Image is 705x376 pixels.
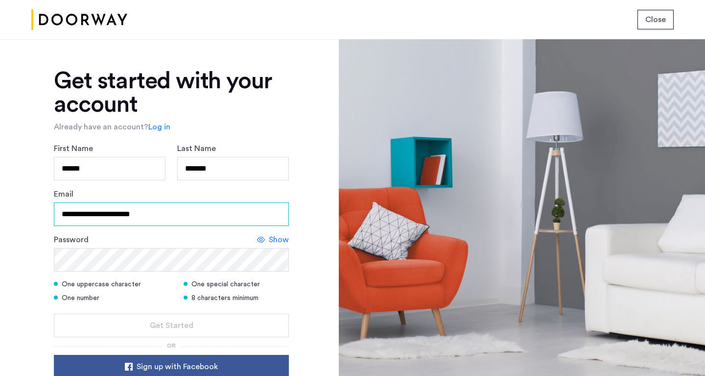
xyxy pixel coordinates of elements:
[184,279,289,289] div: One special character
[167,343,176,349] span: or
[54,69,289,116] h1: Get started with your account
[150,320,193,331] span: Get Started
[54,293,171,303] div: One number
[54,123,148,131] span: Already have an account?
[184,293,289,303] div: 8 characters minimum
[645,14,666,25] span: Close
[269,234,289,246] span: Show
[54,234,89,246] label: Password
[177,143,216,154] label: Last Name
[31,1,127,38] img: logo
[54,314,289,337] button: button
[54,143,93,154] label: First Name
[54,188,73,200] label: Email
[148,121,170,133] a: Log in
[637,10,674,29] button: button
[54,279,171,289] div: One uppercase character
[137,361,218,373] span: Sign up with Facebook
